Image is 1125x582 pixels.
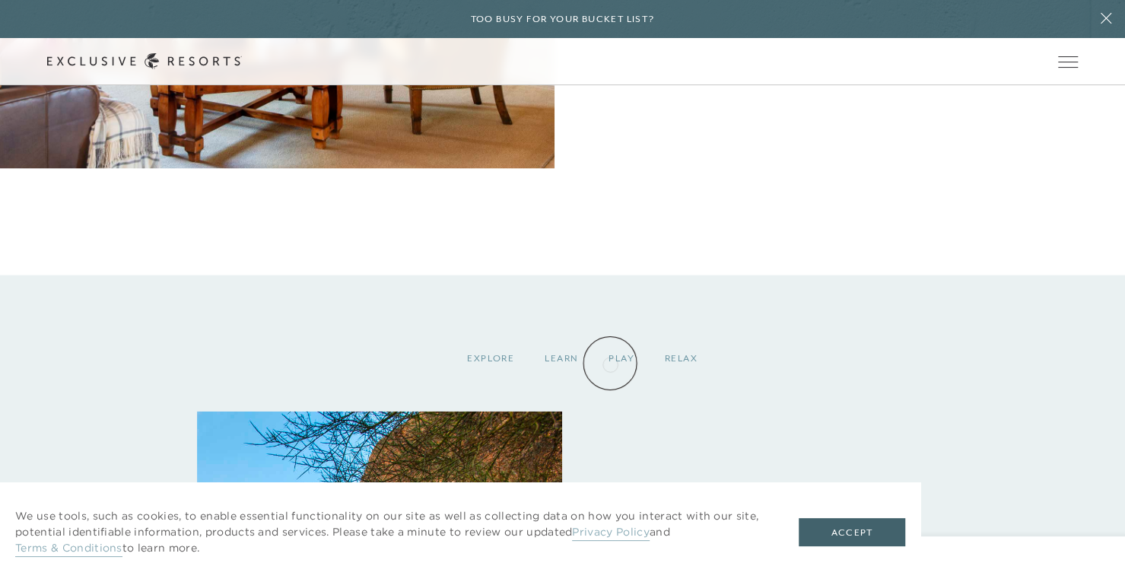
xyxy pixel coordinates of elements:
button: Open navigation [1058,56,1078,67]
div: Learn [529,336,593,381]
div: Play [593,336,650,381]
p: We use tools, such as cookies, to enable essential functionality on our site as well as collectin... [15,508,768,556]
a: Terms & Conditions [15,541,122,557]
div: Explore [452,336,529,381]
div: Relax [650,336,713,381]
button: Accept [799,518,905,547]
a: Privacy Policy [572,525,649,541]
h6: Too busy for your bucket list? [471,12,655,27]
